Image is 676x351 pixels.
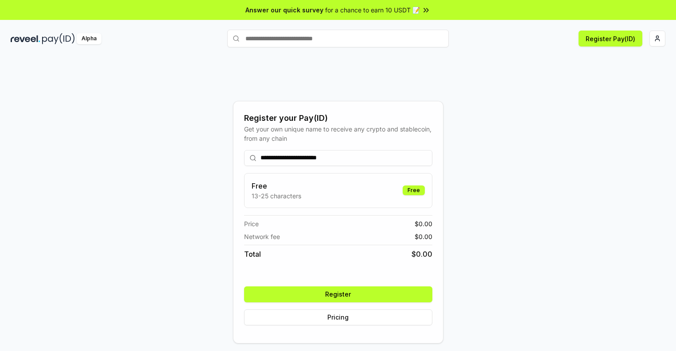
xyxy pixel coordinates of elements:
[415,219,432,228] span: $ 0.00
[252,191,301,201] p: 13-25 characters
[244,249,261,259] span: Total
[245,5,323,15] span: Answer our quick survey
[325,5,420,15] span: for a chance to earn 10 USDT 📝
[244,219,259,228] span: Price
[244,232,280,241] span: Network fee
[77,33,101,44] div: Alpha
[244,286,432,302] button: Register
[579,31,642,46] button: Register Pay(ID)
[412,249,432,259] span: $ 0.00
[244,112,432,124] div: Register your Pay(ID)
[244,124,432,143] div: Get your own unique name to receive any crypto and stablecoin, from any chain
[415,232,432,241] span: $ 0.00
[403,185,425,195] div: Free
[11,33,40,44] img: reveel_dark
[42,33,75,44] img: pay_id
[252,181,301,191] h3: Free
[244,309,432,325] button: Pricing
